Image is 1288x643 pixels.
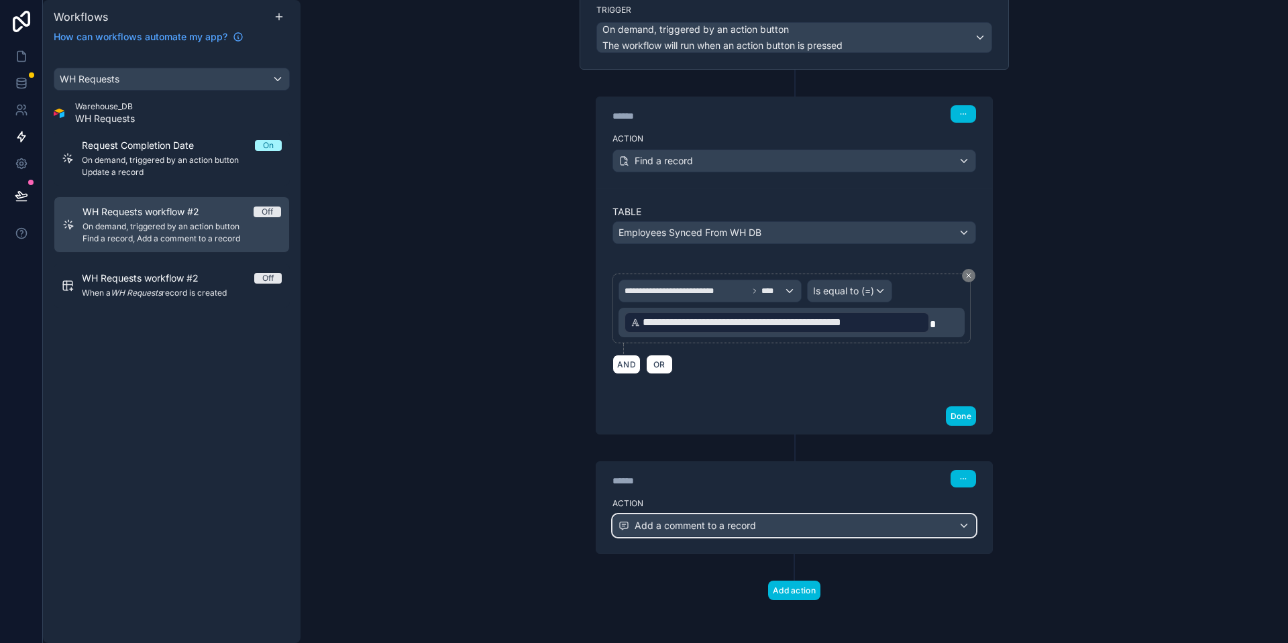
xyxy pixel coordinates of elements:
span: Is equal to (=) [813,284,874,298]
a: How can workflows automate my app? [48,30,249,44]
button: Employees Synced From WH DB [612,221,976,244]
label: Trigger [596,5,992,15]
div: Off [262,273,274,284]
div: On [263,140,274,151]
span: Request Completion Date [82,139,210,152]
span: On demand, triggered by an action button [602,23,789,36]
span: On demand, triggered by an action button [82,155,282,166]
span: Find a record [635,154,693,168]
button: AND [612,355,641,374]
button: Is equal to (=) [807,280,892,302]
span: OR [651,359,668,369]
a: WH Requests workflow #2OffOn demand, triggered by an action buttonFind a record, Add a comment to... [54,196,290,253]
span: Add a comment to a record [635,519,756,532]
button: Add a comment to a record [612,514,976,537]
span: When a record is created [82,288,282,298]
button: Find a record [612,150,976,172]
button: WH Requests [54,68,290,91]
label: Action [612,498,976,509]
a: Request Completion DateOnOn demand, triggered by an action buttonUpdate a record [54,131,290,186]
span: WH Requests workflow #2 [83,205,215,219]
span: How can workflows automate my app? [54,30,227,44]
span: Workflows [54,10,108,23]
button: Done [946,406,976,426]
span: WH Requests [75,112,135,125]
button: On demand, triggered by an action buttonThe workflow will run when an action button is pressed [596,22,992,53]
label: Table [612,205,976,219]
span: Find a record, Add a comment to a record [83,233,281,244]
div: scrollable content [43,52,301,643]
label: Action [612,133,976,144]
em: WH Requests [111,288,162,298]
button: Add action [768,581,820,600]
span: Update a record [82,167,282,178]
span: On demand, triggered by an action button [83,221,281,232]
a: WH Requests workflow #2OffWhen aWH Requestsrecord is created [54,264,290,308]
span: WH Requests workflow #2 [82,272,215,285]
span: The workflow will run when an action button is pressed [602,40,843,51]
span: Warehouse_DB [75,101,135,112]
span: Employees Synced From WH DB [619,226,761,239]
div: Off [262,207,273,217]
button: OR [646,355,673,374]
img: Airtable Logo [54,108,64,119]
span: WH Requests [60,72,119,86]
